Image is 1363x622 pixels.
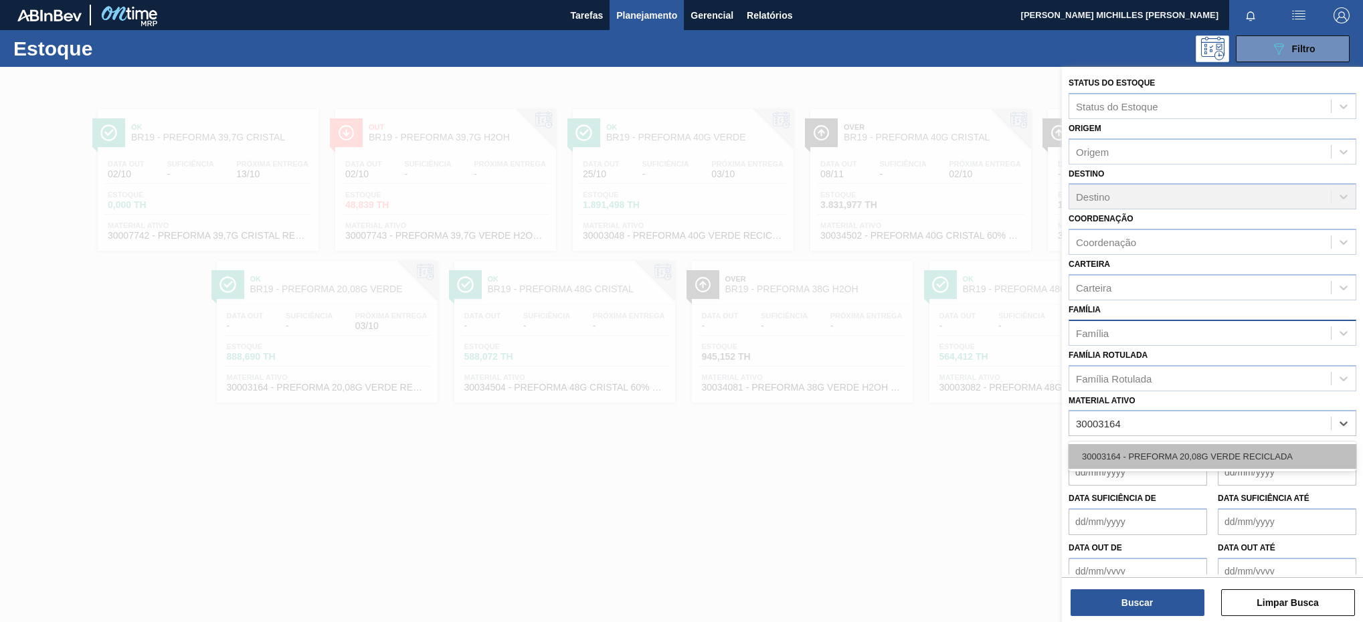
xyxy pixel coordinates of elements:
span: Filtro [1292,43,1315,54]
div: Família Rotulada [1076,373,1152,384]
label: Data suficiência até [1218,494,1309,503]
input: dd/mm/yyyy [1218,459,1356,486]
input: dd/mm/yyyy [1218,558,1356,585]
label: Destino [1069,169,1104,179]
label: Família Rotulada [1069,350,1148,360]
img: Logout [1334,7,1350,23]
span: Relatórios [747,7,792,23]
label: Coordenação [1069,214,1133,223]
button: Notificações [1229,6,1272,25]
input: dd/mm/yyyy [1069,508,1207,535]
div: Carteira [1076,282,1111,293]
label: Status do Estoque [1069,78,1155,88]
input: dd/mm/yyyy [1069,459,1207,486]
div: Coordenação [1076,237,1136,248]
div: Família [1076,327,1109,338]
span: Tarefas [570,7,603,23]
label: Carteira [1069,260,1110,269]
div: Origem [1076,146,1109,157]
label: Data out de [1069,543,1122,552]
label: Família [1069,305,1101,314]
label: Origem [1069,124,1101,133]
div: 30003164 - PREFORMA 20,08G VERDE RECICLADA [1069,444,1356,469]
h1: Estoque [13,41,215,56]
div: Pogramando: nenhum usuário selecionado [1196,35,1229,62]
img: userActions [1291,7,1307,23]
label: Data suficiência de [1069,494,1156,503]
button: Filtro [1236,35,1350,62]
label: Data out até [1218,543,1275,552]
span: Gerencial [691,7,733,23]
span: Planejamento [616,7,677,23]
label: Material ativo [1069,396,1135,405]
div: Status do Estoque [1076,100,1158,112]
input: dd/mm/yyyy [1069,558,1207,585]
img: TNhmsLtSVTkK8tSr43FrP2fwEKptu5GPRR3wAAAABJRU5ErkJggg== [17,9,82,21]
input: dd/mm/yyyy [1218,508,1356,535]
